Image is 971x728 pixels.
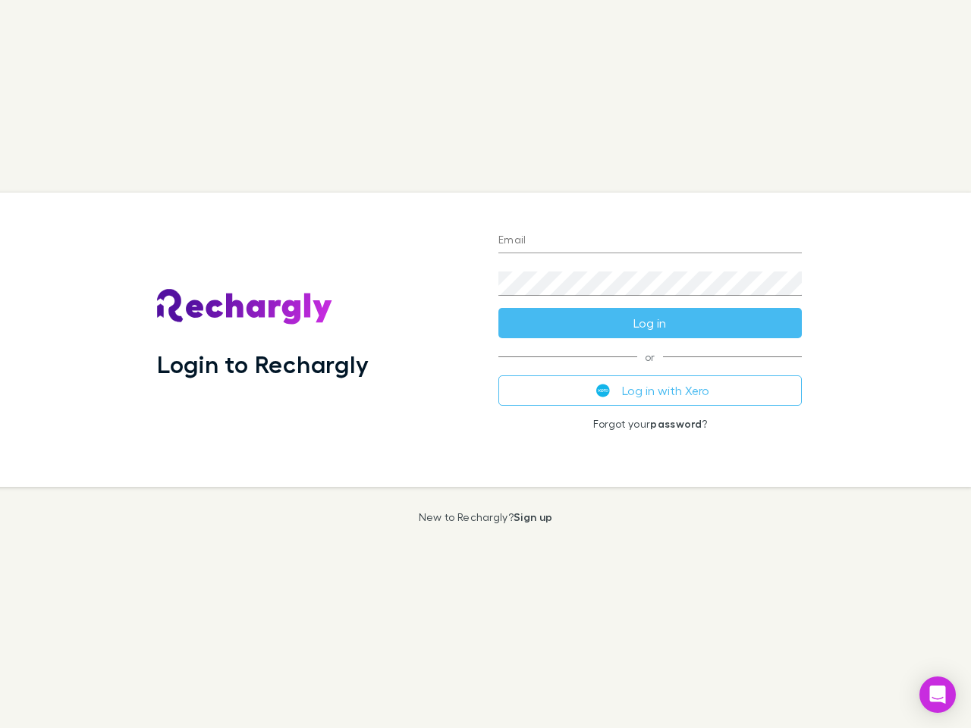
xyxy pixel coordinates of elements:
h1: Login to Rechargly [157,350,369,378]
span: or [498,356,802,357]
a: password [650,417,702,430]
p: Forgot your ? [498,418,802,430]
button: Log in [498,308,802,338]
a: Sign up [514,510,552,523]
img: Rechargly's Logo [157,289,333,325]
div: Open Intercom Messenger [919,676,956,713]
p: New to Rechargly? [419,511,553,523]
button: Log in with Xero [498,375,802,406]
img: Xero's logo [596,384,610,397]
